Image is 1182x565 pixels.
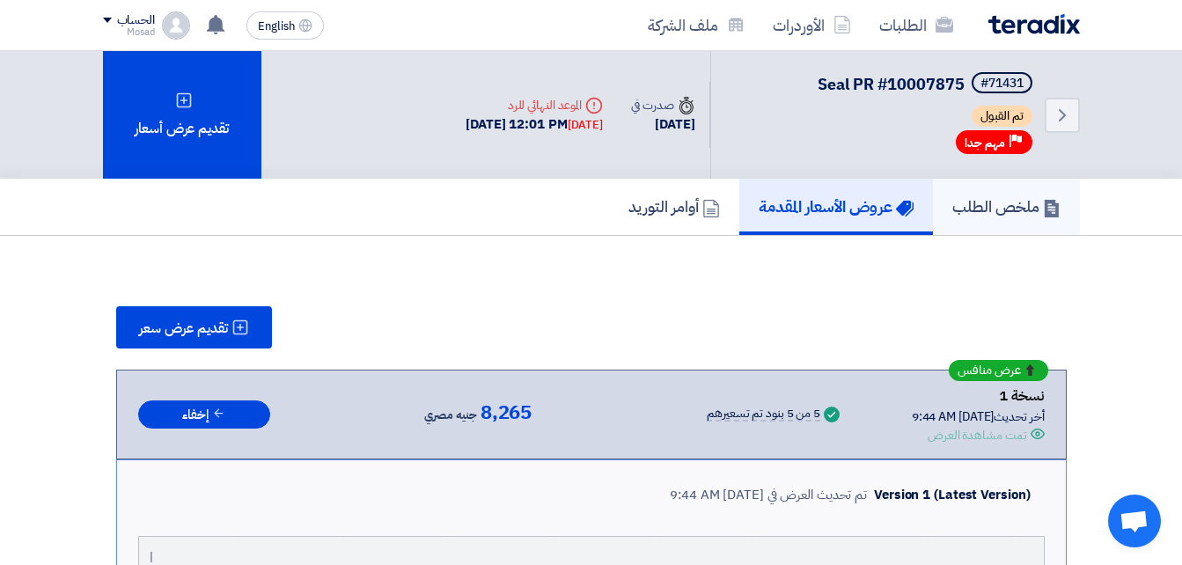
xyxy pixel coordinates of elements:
h5: عروض الأسعار المقدمة [759,196,914,216]
h5: ملخص الطلب [952,196,1061,216]
div: صدرت في [631,96,694,114]
span: English [258,20,295,33]
div: Open chat [1108,495,1161,547]
span: تقديم عرض سعر [139,321,228,335]
h5: أوامر التوريد [628,196,720,216]
div: تم تحديث العرض في [DATE] 9:44 AM [670,485,867,505]
a: الأوردرات [759,4,865,46]
button: إخفاء [138,400,270,429]
div: Version 1 (Latest Version) [874,485,1030,505]
span: تم القبول [972,106,1032,127]
img: Teradix logo [988,14,1080,34]
a: أوامر التوريد [609,179,739,235]
span: جنيه مصري [424,405,477,426]
img: profile_test.png [162,11,190,40]
span: مهم جدا [965,135,1005,151]
span: 8,265 [481,402,532,423]
div: #71431 [980,77,1024,90]
span: عرض منافس [958,364,1021,377]
button: تقديم عرض سعر [116,306,272,349]
div: 5 من 5 بنود تم تسعيرهم [707,407,820,422]
div: أخر تحديث [DATE] 9:44 AM [912,407,1045,426]
a: ملف الشركة [634,4,759,46]
button: English [246,11,324,40]
div: تقديم عرض أسعار [103,51,261,179]
div: نسخة 1 [912,385,1045,407]
div: [DATE] 12:01 PM [466,114,603,135]
div: Mosad [103,27,155,37]
div: الحساب [117,13,155,28]
div: تمت مشاهدة العرض [928,426,1026,444]
span: Seal PR #10007875 [818,72,965,96]
div: [DATE] [631,114,694,135]
h5: Seal PR #10007875 [818,72,1036,97]
a: ملخص الطلب [933,179,1080,235]
div: الموعد النهائي للرد [466,96,603,114]
a: الطلبات [865,4,967,46]
a: عروض الأسعار المقدمة [739,179,933,235]
div: [DATE] [568,116,603,134]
